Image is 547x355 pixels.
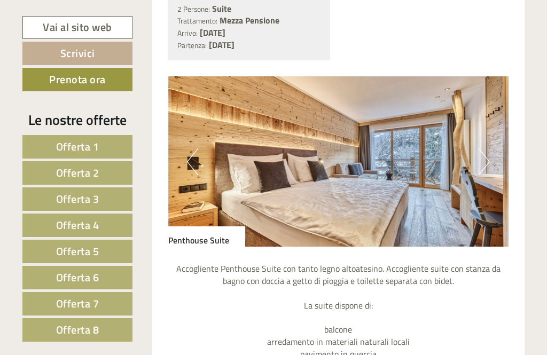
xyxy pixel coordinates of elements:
[56,217,99,233] span: Offerta 4
[22,110,132,130] div: Le nostre offerte
[177,4,210,14] small: 2 Persone:
[479,148,490,175] button: Next
[187,148,198,175] button: Previous
[56,191,99,207] span: Offerta 3
[56,269,99,286] span: Offerta 6
[212,2,231,15] b: Suite
[56,138,99,155] span: Offerta 1
[220,14,279,27] b: Mezza Pensione
[209,38,235,51] b: [DATE]
[177,40,207,51] small: Partenza:
[177,28,198,38] small: Arrivo:
[177,15,217,26] small: Trattamento:
[168,76,509,247] img: image
[56,243,99,259] span: Offerta 5
[168,226,245,247] div: Penthouse Suite
[56,321,99,338] span: Offerta 8
[200,26,225,39] b: [DATE]
[56,164,99,181] span: Offerta 2
[22,42,132,65] a: Scrivici
[56,295,99,312] span: Offerta 7
[22,68,132,91] a: Prenota ora
[22,16,132,39] a: Vai al sito web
